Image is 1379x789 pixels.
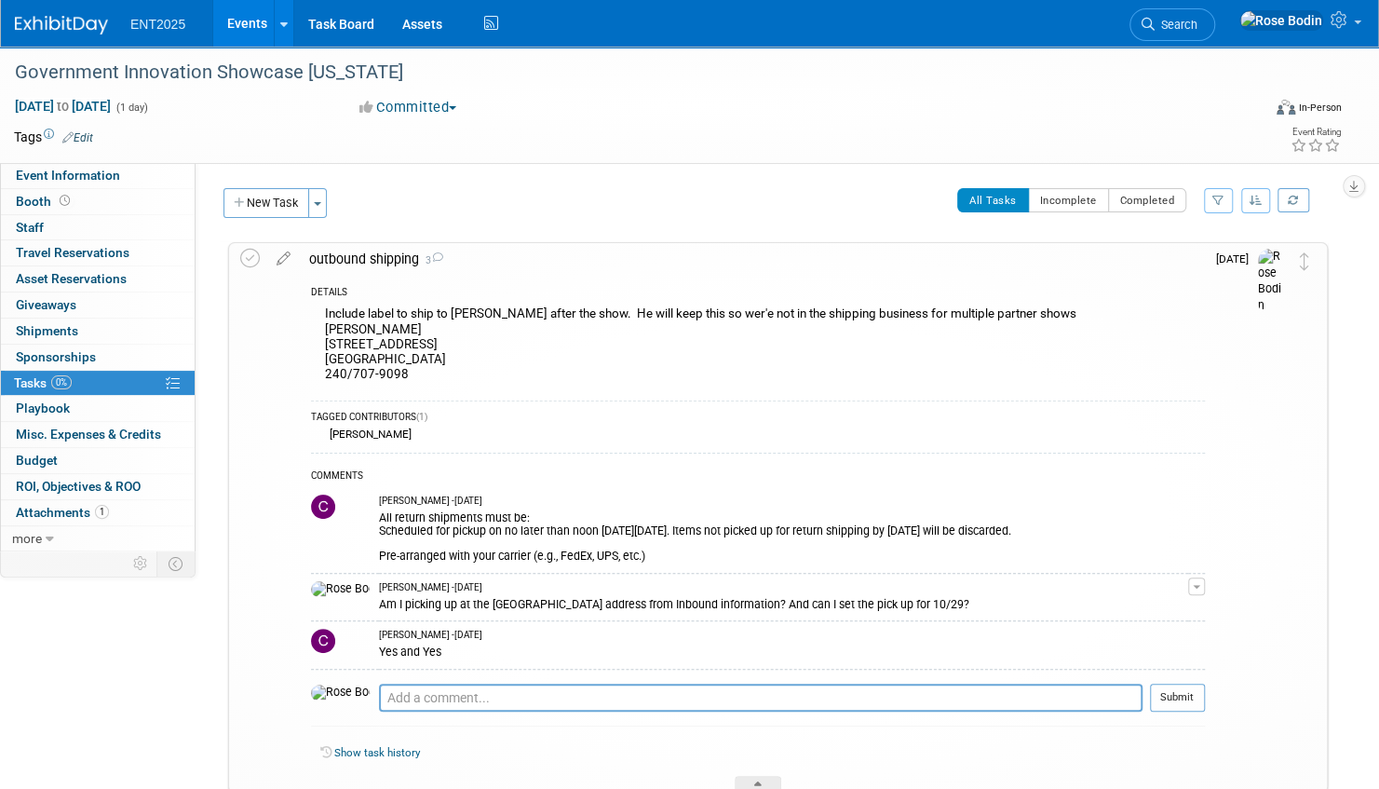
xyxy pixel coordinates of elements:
[16,505,109,520] span: Attachments
[1,240,195,265] a: Travel Reservations
[54,99,72,114] span: to
[1239,10,1323,31] img: Rose Bodin
[8,56,1229,89] div: Government Innovation Showcase [US_STATE]
[1,319,195,344] a: Shipments
[51,375,72,389] span: 0%
[1,526,195,551] a: more
[56,194,74,208] span: Booth not reserved yet
[16,271,127,286] span: Asset Reservations
[311,495,335,519] img: Colleen Mueller
[14,98,112,115] span: [DATE] [DATE]
[311,286,1205,302] div: DETAILS
[16,479,141,494] span: ROI, Objectives & ROO
[1,292,195,318] a: Giveaways
[1,215,195,240] a: Staff
[223,188,309,218] button: New Task
[16,401,70,415] span: Playbook
[1258,249,1286,315] img: Rose Bodin
[16,297,76,312] span: Giveaways
[416,412,427,422] span: (1)
[1,371,195,396] a: Tasks0%
[16,194,74,209] span: Booth
[1155,18,1197,32] span: Search
[334,746,420,759] a: Show task history
[379,642,1188,660] div: Yes and Yes
[16,427,161,442] span: Misc. Expenses & Credits
[115,102,148,114] span: (1 day)
[1150,684,1205,712] button: Submit
[16,453,58,468] span: Budget
[157,551,196,576] td: Toggle Event Tabs
[1028,188,1109,212] button: Incomplete
[957,188,1029,212] button: All Tasks
[1300,252,1309,270] i: Move task
[16,245,129,260] span: Travel Reservations
[1278,188,1309,212] a: Refresh
[311,411,1205,427] div: TAGGED CONTRIBUTORS
[1,266,195,292] a: Asset Reservations
[379,508,1188,564] div: All return shipments must be: Scheduled for pickup on no later than noon [DATE][DATE]. Items not ...
[1,163,195,188] a: Event Information
[379,629,482,642] span: [PERSON_NAME] - [DATE]
[130,17,185,32] span: ENT2025
[311,468,1205,487] div: COMMENTS
[1,448,195,473] a: Budget
[62,131,93,144] a: Edit
[15,16,108,34] img: ExhibitDay
[1129,8,1215,41] a: Search
[14,375,72,390] span: Tasks
[353,98,464,117] button: Committed
[12,531,42,546] span: more
[1108,188,1187,212] button: Completed
[379,594,1188,612] div: Am I picking up at the [GEOGRAPHIC_DATA] address from Inbound information? And can I set the pick...
[1298,101,1342,115] div: In-Person
[1,422,195,447] a: Misc. Expenses & Credits
[311,302,1205,390] div: Include label to ship to [PERSON_NAME] after the show. He will keep this so wer'e not in the ship...
[1143,97,1342,125] div: Event Format
[1216,252,1258,265] span: [DATE]
[14,128,93,146] td: Tags
[1277,100,1295,115] img: Format-Inperson.png
[1,189,195,214] a: Booth
[16,220,44,235] span: Staff
[1,500,195,525] a: Attachments1
[379,581,482,594] span: [PERSON_NAME] - [DATE]
[95,505,109,519] span: 1
[311,581,370,598] img: Rose Bodin
[379,495,482,508] span: [PERSON_NAME] - [DATE]
[1291,128,1341,137] div: Event Rating
[16,323,78,338] span: Shipments
[267,251,300,267] a: edit
[16,168,120,183] span: Event Information
[419,254,443,266] span: 3
[16,349,96,364] span: Sponsorships
[125,551,157,576] td: Personalize Event Tab Strip
[311,685,370,701] img: Rose Bodin
[1,396,195,421] a: Playbook
[1,474,195,499] a: ROI, Objectives & ROO
[1,345,195,370] a: Sponsorships
[300,243,1205,275] div: outbound shipping
[325,428,412,441] div: [PERSON_NAME]
[311,629,335,653] img: Colleen Mueller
